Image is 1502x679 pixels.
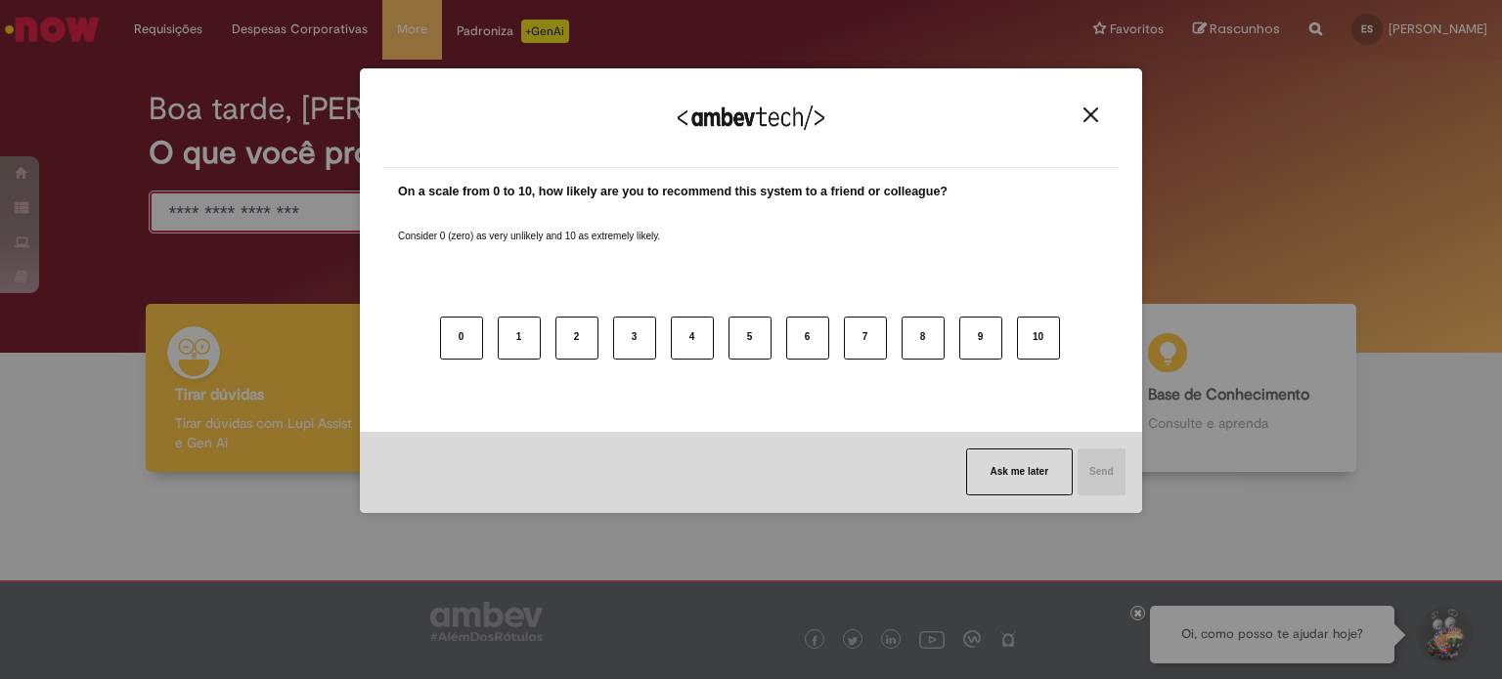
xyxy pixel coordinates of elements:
button: Ask me later [966,448,1073,495]
button: 6 [786,317,829,360]
button: 5 [729,317,772,360]
button: 10 [1017,317,1060,360]
button: 8 [902,317,945,360]
label: On a scale from 0 to 10, how likely are you to recommend this system to a friend or colleague? [398,183,948,201]
button: Close [1078,106,1104,123]
button: 1 [498,317,541,360]
img: Logo Ambevtech [678,106,824,130]
img: Close [1083,107,1098,122]
button: 2 [555,317,598,360]
button: 0 [440,317,483,360]
button: 9 [959,317,1002,360]
button: 3 [613,317,656,360]
button: 7 [844,317,887,360]
label: Consider 0 (zero) as very unlikely and 10 as extremely likely. [398,206,660,243]
button: 4 [671,317,714,360]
